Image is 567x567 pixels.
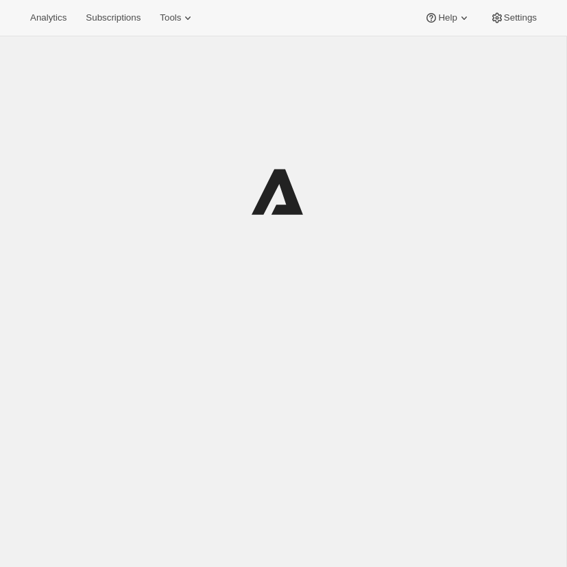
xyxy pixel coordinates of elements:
button: Tools [152,8,203,27]
button: Help [416,8,479,27]
span: Subscriptions [86,12,141,23]
span: Tools [160,12,181,23]
span: Help [438,12,457,23]
span: Settings [504,12,537,23]
button: Analytics [22,8,75,27]
button: Settings [482,8,545,27]
button: Subscriptions [77,8,149,27]
span: Analytics [30,12,67,23]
